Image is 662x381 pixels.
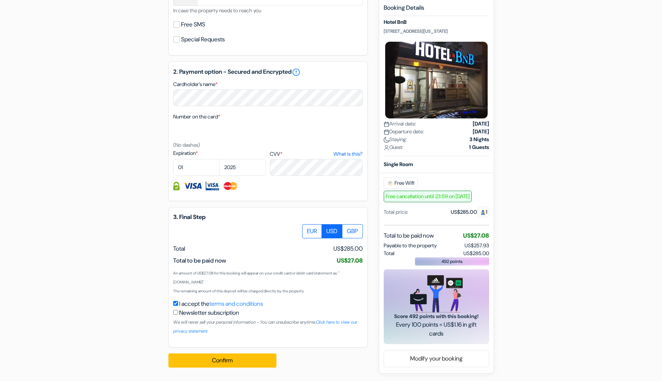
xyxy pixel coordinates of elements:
[393,320,480,338] span: Every 100 points = US$1.16 in gift cards
[477,206,489,217] span: 1
[384,161,413,167] b: Single Room
[384,28,489,34] p: [STREET_ADDRESS][US_STATE]
[384,120,416,127] span: Arrival date:
[333,150,362,158] a: What is this?
[384,19,489,25] h5: Hotel BnB
[463,231,489,239] span: US$27.08
[181,34,225,45] label: Special Requests
[173,182,180,190] img: Credit card information fully secured and encrypted
[173,68,363,77] h5: 2. Payment option - Secured and Encrypted
[384,145,389,150] img: user_icon.svg
[384,241,437,249] span: Payable to the property
[181,19,205,30] label: Free SMS
[384,129,389,134] img: calendar.svg
[292,68,301,77] a: error_outline
[393,312,480,320] span: Score 492 points with this booking!
[465,242,489,248] span: US$257.93
[410,275,463,312] img: gift_card_hero_new.png
[173,245,185,253] span: Total
[384,177,418,188] span: Free Wifi
[302,224,322,238] label: EUR
[173,257,226,264] span: Total to be paid now
[451,208,489,216] div: US$285.00
[179,299,263,308] label: I accept the
[173,213,363,220] h5: 3. Final Step
[183,182,202,190] img: Visa
[384,121,389,127] img: calendar.svg
[384,143,403,151] span: Guest:
[384,352,489,366] a: Modify your booking
[173,149,266,157] label: Expiration
[384,137,389,142] img: moon.svg
[384,231,434,240] span: Total to be paid now
[333,244,363,253] span: US$285.00
[473,120,489,127] strong: [DATE]
[173,142,200,148] small: (No dashes)
[480,209,486,215] img: guest.svg
[463,249,489,257] span: US$285.00
[209,300,263,308] a: terms and conditions
[173,271,339,285] small: An amount of US$27.08 for this booking will appear on your credit card or debit card statement as...
[342,224,363,238] label: GBP
[384,208,408,216] div: Total price:
[387,180,393,186] img: free_wifi.svg
[173,289,304,293] small: The remaining amount of this deposit will be charged directly by the property.
[384,127,424,135] span: Departure date:
[223,182,238,190] img: Master Card
[469,143,489,151] strong: 1 Guests
[270,150,362,158] label: CVV
[337,257,363,264] span: US$27.08
[303,224,363,238] div: Basic radio toggle button group
[322,224,342,238] label: USD
[179,308,239,317] label: Newsletter subscription
[173,319,357,334] small: We will never sell your personal information - You can unsubscribe anytime.
[173,319,357,334] a: Click here to view our privacy statement.
[384,249,395,257] span: Total
[473,127,489,135] strong: [DATE]
[206,182,219,190] img: Visa Electron
[168,353,276,368] button: Confirm
[173,7,261,14] small: In case the property needs to reach you
[384,135,407,143] span: Staying:
[469,135,489,143] strong: 3 Nights
[384,190,472,202] span: Free cancellation until 23:59 on [DATE]
[173,80,218,88] label: Cardholder’s name
[441,258,463,264] span: 492 points
[384,4,489,16] h5: Booking Details
[173,113,220,121] label: Number on the card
